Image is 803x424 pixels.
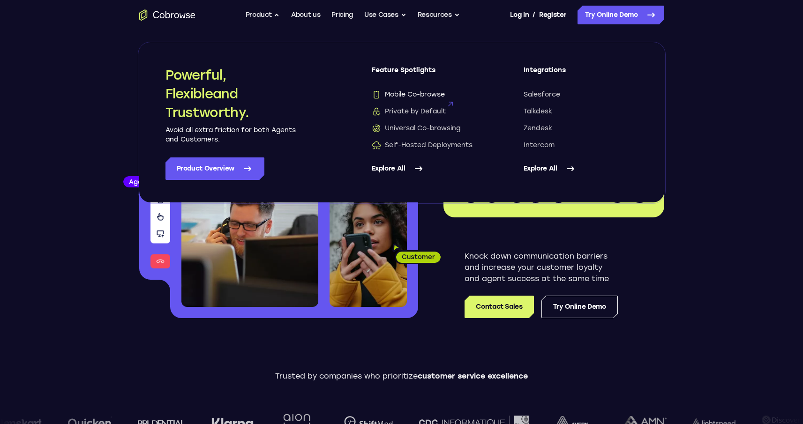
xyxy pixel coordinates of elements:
a: Intercom [524,141,638,150]
a: Product Overview [165,157,264,180]
span: Salesforce [524,90,560,99]
img: Self-Hosted Deployments [372,141,381,150]
a: Log In [510,6,529,24]
a: Try Online Demo [578,6,664,24]
button: Product [246,6,280,24]
span: Mobile Co-browse [372,90,445,99]
a: Pricing [331,6,353,24]
img: A customer holding their phone [330,196,407,307]
a: Zendesk [524,124,638,133]
a: Explore All [524,157,638,180]
span: customer service excellence [418,372,528,380]
a: About us [291,6,320,24]
span: Feature Spotlights [372,66,486,82]
a: Self-Hosted DeploymentsSelf-Hosted Deployments [372,141,486,150]
a: Go to the home page [139,9,195,21]
span: Integrations [524,66,638,82]
img: Universal Co-browsing [372,124,381,133]
button: Use Cases [364,6,406,24]
img: Private by Default [372,107,381,116]
a: Try Online Demo [541,296,618,318]
span: / [533,9,535,21]
a: Private by DefaultPrivate by Default [372,107,486,116]
a: Universal Co-browsingUniversal Co-browsing [372,124,486,133]
img: Mobile Co-browse [372,90,381,99]
span: Intercom [524,141,555,150]
span: Zendesk [524,124,552,133]
a: Talkdesk [524,107,638,116]
a: Register [539,6,566,24]
a: Salesforce [524,90,638,99]
p: Avoid all extra friction for both Agents and Customers. [165,126,297,144]
span: Private by Default [372,107,446,116]
a: Explore All [372,157,486,180]
span: Self-Hosted Deployments [372,141,473,150]
span: Talkdesk [524,107,552,116]
a: Contact Sales [465,296,533,318]
img: A customer support agent talking on the phone [181,140,318,307]
span: Universal Co-browsing [372,124,460,133]
button: Resources [418,6,460,24]
h2: Powerful, Flexible and Trustworthy. [165,66,297,122]
p: Knock down communication barriers and increase your customer loyalty and agent success at the sam... [465,251,618,284]
a: Mobile Co-browseMobile Co-browse [372,90,486,99]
